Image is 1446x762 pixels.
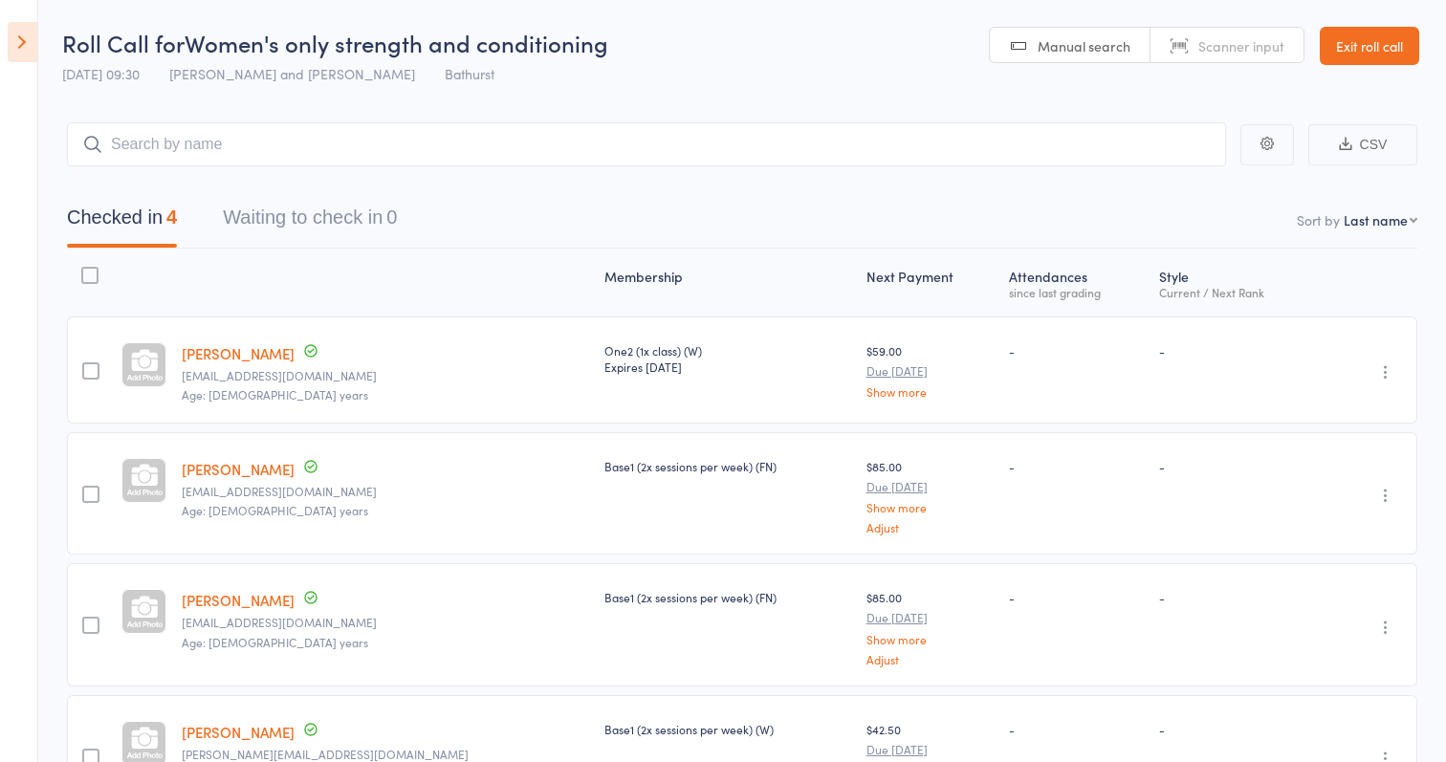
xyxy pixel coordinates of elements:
span: Age: [DEMOGRAPHIC_DATA] years [182,386,368,403]
a: [PERSON_NAME] [182,459,295,479]
div: - [1159,458,1312,474]
button: CSV [1308,124,1417,165]
small: Due [DATE] [866,743,995,756]
div: Expires [DATE] [604,359,851,375]
label: Sort by [1297,210,1340,229]
div: Style [1151,257,1320,308]
a: Adjust [866,653,995,665]
small: ballhaulage@gmail.com [182,369,589,382]
span: Age: [DEMOGRAPHIC_DATA] years [182,634,368,650]
div: One2 (1x class) (W) [604,342,851,375]
div: - [1159,589,1312,605]
div: - [1009,721,1144,737]
div: - [1009,342,1144,359]
div: Membership [597,257,859,308]
a: [PERSON_NAME] [182,343,295,363]
button: Waiting to check in0 [223,197,397,248]
div: Current / Next Rank [1159,286,1312,298]
small: Due [DATE] [866,480,995,493]
div: - [1159,342,1312,359]
small: Due [DATE] [866,364,995,378]
div: Base1 (2x sessions per week) (FN) [604,589,851,605]
div: 4 [166,207,177,228]
span: [DATE] 09:30 [62,64,140,83]
div: - [1009,458,1144,474]
a: [PERSON_NAME] [182,722,295,742]
span: Roll Call for [62,27,185,58]
div: - [1009,589,1144,605]
div: Base1 (2x sessions per week) (FN) [604,458,851,474]
span: Scanner input [1198,36,1284,55]
a: Show more [866,501,995,513]
small: pennycolley@yahoo.com.au [182,485,589,498]
span: Age: [DEMOGRAPHIC_DATA] years [182,502,368,518]
a: Show more [866,633,995,645]
input: Search by name [67,122,1226,166]
div: Last name [1344,210,1408,229]
span: Manual search [1038,36,1130,55]
small: kristy@hynash.com.au [182,748,589,761]
div: 0 [386,207,397,228]
div: Base1 (2x sessions per week) (W) [604,721,851,737]
button: Checked in4 [67,197,177,248]
span: [PERSON_NAME] and [PERSON_NAME] [169,64,415,83]
a: Adjust [866,521,995,533]
a: Exit roll call [1320,27,1419,65]
div: $85.00 [866,458,995,533]
small: Due [DATE] [866,611,995,624]
a: [PERSON_NAME] [182,590,295,610]
div: since last grading [1009,286,1144,298]
span: Bathurst [445,64,494,83]
div: $85.00 [866,589,995,664]
a: Show more [866,385,995,398]
small: brookedearlove@hotmail.com [182,616,589,629]
div: $59.00 [866,342,995,398]
div: - [1159,721,1312,737]
div: Atten­dances [1001,257,1151,308]
span: Women's only strength and conditioning [185,27,608,58]
div: Next Payment [859,257,1002,308]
